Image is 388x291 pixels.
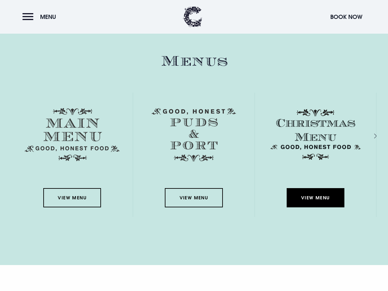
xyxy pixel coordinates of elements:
[40,13,56,21] span: Menu
[366,131,372,141] div: Next slide
[327,10,366,24] button: Book Now
[25,108,120,161] img: Menu main menu
[152,108,236,162] img: Menu puds and port
[12,53,376,70] h2: Menus
[22,10,59,24] button: Menu
[43,188,101,207] a: View Menu
[268,108,363,161] img: Christmas Menu SVG
[183,6,202,27] img: Clandeboye Lodge
[287,188,344,207] a: View Menu
[165,188,223,207] a: View Menu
